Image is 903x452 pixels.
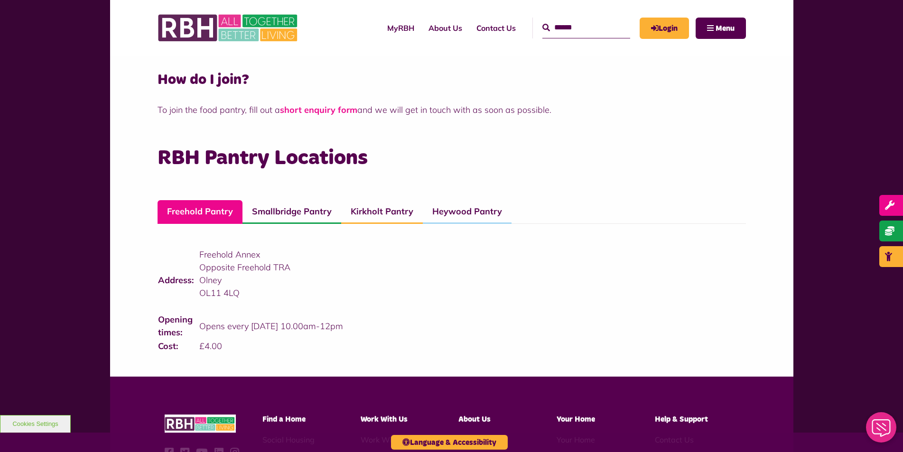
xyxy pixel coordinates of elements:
p: Opens every [DATE] 10.00am-12pm [199,320,439,332]
span: Your Home [557,415,595,423]
p: To join the food pantry, fill out a and we will get in touch with as soon as possible. [158,103,746,116]
input: Search [542,18,630,38]
h3: How do I join? [158,71,746,89]
a: Smallbridge Pantry [242,200,341,224]
strong: Address: [158,275,194,286]
img: RBH [158,9,300,46]
a: Heywood Pantry [423,200,512,224]
a: Freehold Pantry [158,200,242,224]
span: Work With Us [361,415,408,423]
p: £4.00 [199,340,439,352]
button: Navigation [696,18,746,39]
p: Freehold Annex [199,248,439,261]
span: Help & Support [655,415,708,423]
span: About Us [458,415,491,423]
strong: Cost: [158,341,178,351]
p: Opposite Freehold TRA [199,261,439,274]
button: Language & Accessibility [391,435,508,450]
iframe: Netcall Web Assistant for live chat [860,409,903,452]
span: Menu [716,25,735,32]
a: About Us [421,15,469,41]
a: MyRBH [640,18,689,39]
strong: Opening times: [158,314,193,338]
h3: RBH Pantry Locations [158,145,746,172]
img: RBH [165,415,236,433]
a: MyRBH [380,15,421,41]
p: Olney [199,274,439,286]
a: Kirkholt Pantry [341,200,423,224]
p: OL11 4LQ [199,286,439,299]
span: Find a Home [262,415,306,423]
a: Contact Us [469,15,523,41]
a: short enquiry form [280,104,357,115]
